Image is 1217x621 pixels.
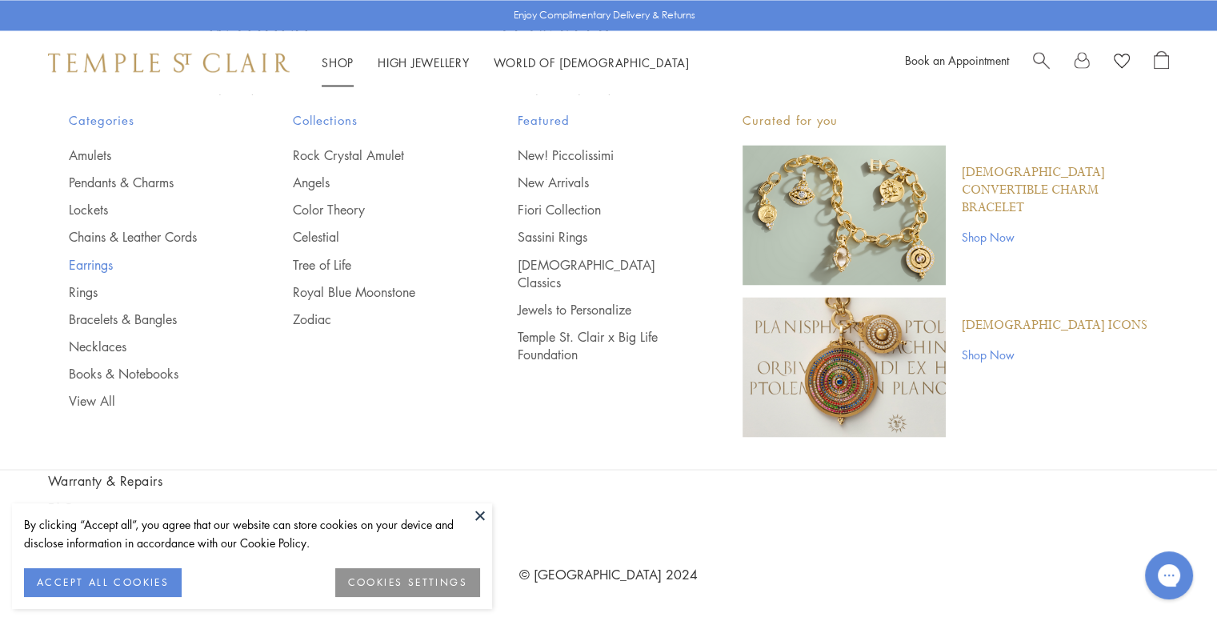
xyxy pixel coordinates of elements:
[518,228,679,246] a: Sassini Rings
[48,471,220,489] a: Warranty & Repairs
[69,364,230,382] a: Books & Notebooks
[962,164,1149,217] a: [DEMOGRAPHIC_DATA] Convertible Charm Bracelet
[24,515,480,552] div: By clicking “Accept all”, you agree that our website can store cookies on your device and disclos...
[743,110,1149,130] p: Curated for you
[293,282,454,300] a: Royal Blue Moonstone
[518,327,679,363] a: Temple St. Clair x Big Life Foundation
[69,110,230,130] span: Categories
[24,568,182,597] button: ACCEPT ALL COOKIES
[48,499,220,516] a: FAQs
[293,146,454,164] a: Rock Crystal Amulet
[69,228,230,246] a: Chains & Leather Cords
[48,53,290,72] img: Temple St. Clair
[322,54,354,70] a: ShopShop
[293,310,454,327] a: Zodiac
[69,146,230,164] a: Amulets
[962,345,1147,363] a: Shop Now
[518,110,679,130] span: Featured
[519,565,698,583] a: © [GEOGRAPHIC_DATA] 2024
[962,228,1149,246] a: Shop Now
[1137,546,1201,605] iframe: Gorgias live chat messenger
[69,201,230,218] a: Lockets
[1114,50,1130,74] a: View Wishlist
[69,391,230,409] a: View All
[293,110,454,130] span: Collections
[69,282,230,300] a: Rings
[69,174,230,191] a: Pendants & Charms
[293,174,454,191] a: Angels
[518,255,679,290] a: [DEMOGRAPHIC_DATA] Classics
[293,201,454,218] a: Color Theory
[69,310,230,327] a: Bracelets & Bangles
[518,201,679,218] a: Fiori Collection
[514,7,695,23] p: Enjoy Complimentary Delivery & Returns
[293,255,454,273] a: Tree of Life
[518,300,679,318] a: Jewels to Personalize
[293,228,454,246] a: Celestial
[335,568,480,597] button: COOKIES SETTINGS
[494,54,690,70] a: World of [DEMOGRAPHIC_DATA]World of [DEMOGRAPHIC_DATA]
[905,52,1009,68] a: Book an Appointment
[69,255,230,273] a: Earrings
[322,53,690,73] nav: Main navigation
[378,54,470,70] a: High JewelleryHigh Jewellery
[518,146,679,164] a: New! Piccolissimi
[518,174,679,191] a: New Arrivals
[962,316,1147,334] a: [DEMOGRAPHIC_DATA] Icons
[1154,50,1169,74] a: Open Shopping Bag
[1033,50,1050,74] a: Search
[69,337,230,355] a: Necklaces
